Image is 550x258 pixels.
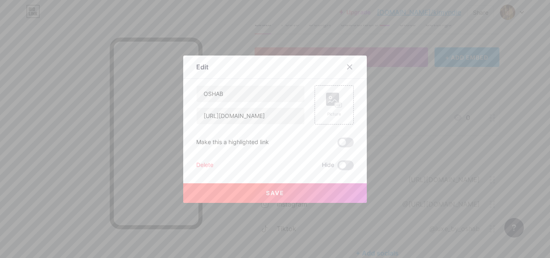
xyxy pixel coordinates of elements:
input: Title [197,86,304,102]
span: Save [266,189,284,196]
input: URL [197,108,304,124]
div: Make this a highlighted link [196,138,269,147]
button: Save [183,183,367,203]
span: Hide [322,160,334,170]
div: Picture [326,111,342,117]
div: Edit [196,62,208,72]
div: Delete [196,160,213,170]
